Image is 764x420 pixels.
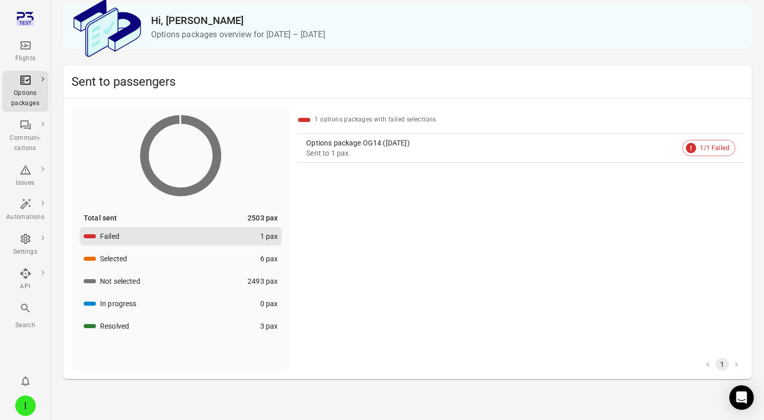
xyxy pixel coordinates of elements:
[100,276,140,286] div: Not selected
[716,358,729,371] button: page 1
[80,250,282,268] button: Selected6 pax
[2,230,48,260] a: Settings
[6,178,44,188] div: Issues
[100,299,137,309] div: In progress
[15,396,36,416] div: I
[260,254,278,264] div: 6 pax
[6,247,44,257] div: Settings
[729,385,754,410] div: Open Intercom Messenger
[306,148,678,158] div: Sent to 1 pax
[2,161,48,191] a: Issues
[314,115,436,125] div: 1 options packages with failed selections
[11,391,40,420] button: Iris
[2,71,48,112] a: Options packages
[84,213,117,223] div: Total sent
[6,54,44,64] div: Flights
[6,88,44,109] div: Options packages
[80,227,282,245] button: Failed1 pax
[694,143,735,153] span: 1/1 Failed
[151,29,744,41] p: Options packages overview for [DATE] – [DATE]
[6,320,44,331] div: Search
[100,231,119,241] div: Failed
[2,264,48,295] a: API
[298,134,744,162] a: Options package OG14 ([DATE])Sent to 1 pax1/1 Failed
[2,116,48,157] a: Communi-cations
[2,195,48,226] a: Automations
[248,213,278,223] div: 2503 pax
[260,321,278,331] div: 3 pax
[260,231,278,241] div: 1 pax
[2,36,48,67] a: Flights
[6,133,44,154] div: Communi-cations
[100,254,127,264] div: Selected
[6,282,44,292] div: API
[15,371,36,391] button: Notifications
[260,299,278,309] div: 0 pax
[6,212,44,223] div: Automations
[100,321,129,331] div: Resolved
[306,138,678,148] div: Options package OG14 ([DATE])
[71,73,744,90] h2: Sent to passengers
[701,358,744,371] nav: pagination navigation
[2,299,48,333] button: Search
[80,294,282,313] button: In progress0 pax
[151,12,744,29] h2: Hi, [PERSON_NAME]
[248,276,278,286] div: 2493 pax
[80,272,282,290] button: Not selected2493 pax
[80,317,282,335] button: Resolved3 pax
